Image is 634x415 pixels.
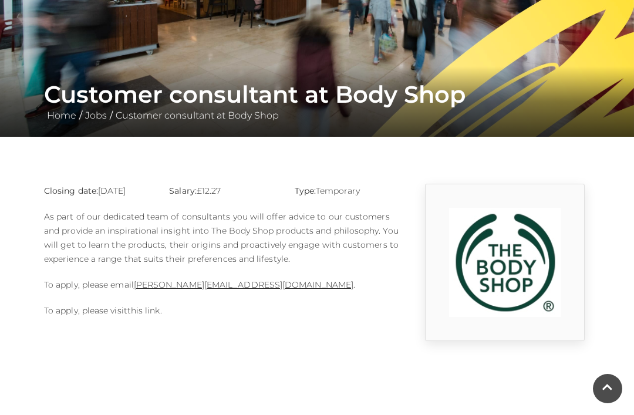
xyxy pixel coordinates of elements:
[295,185,316,196] strong: Type:
[44,210,402,266] p: As part of our dedicated team of consultants you will offer advice to our customers and provide a...
[82,110,110,121] a: Jobs
[127,305,160,316] a: this link
[44,185,98,196] strong: Closing date:
[169,184,276,198] p: £12.27
[295,184,402,198] p: Temporary
[44,80,590,109] h1: Customer consultant at Body Shop
[35,80,599,123] div: / /
[44,110,79,121] a: Home
[169,185,197,196] strong: Salary:
[134,279,353,290] a: [PERSON_NAME][EMAIL_ADDRESS][DOMAIN_NAME]
[44,278,402,292] p: To apply, please email .
[113,110,282,121] a: Customer consultant at Body Shop
[44,184,151,198] p: [DATE]
[449,208,561,317] img: 9_1554819459_jw5k.png
[44,303,402,318] p: To apply, please visit .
